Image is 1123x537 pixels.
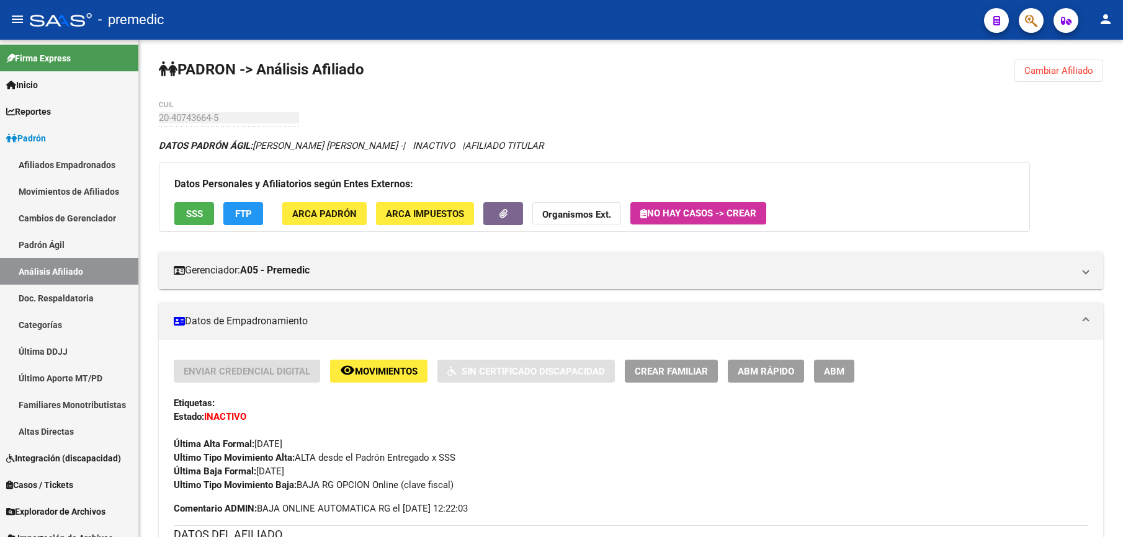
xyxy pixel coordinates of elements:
[292,208,357,220] span: ARCA Padrón
[174,479,454,490] span: BAJA RG OPCION Online (clave fiscal)
[174,503,257,514] strong: Comentario ADMIN:
[174,360,320,383] button: Enviar Credencial Digital
[6,505,105,518] span: Explorador de Archivos
[630,202,766,224] button: No hay casos -> Crear
[174,466,256,477] strong: Última Baja Formal:
[174,397,215,409] strong: Etiquetas:
[174,502,468,515] span: BAJA ONLINE AUTOMATICA RG el [DATE] 12:22:03
[174,411,204,422] strong: Estado:
[640,208,756,219] span: No hay casos -> Crear
[437,360,615,383] button: Sin Certificado Discapacidad
[6,105,51,118] span: Reportes
[6,131,46,145] span: Padrón
[174,452,295,463] strong: Ultimo Tipo Movimiento Alta:
[1098,12,1113,27] mat-icon: person
[635,366,708,377] span: Crear Familiar
[184,366,310,377] span: Enviar Credencial Digital
[159,61,364,78] strong: PADRON -> Análisis Afiliado
[159,140,544,151] i: | INACTIVO |
[174,479,297,490] strong: Ultimo Tipo Movimiento Baja:
[174,438,282,450] span: [DATE]
[174,175,1014,193] h3: Datos Personales y Afiliatorios según Entes Externos:
[6,451,121,465] span: Integración (discapacidad)
[159,303,1103,340] mat-expansion-panel-header: Datos de Empadronamiento
[174,466,284,477] span: [DATE]
[1081,495,1111,525] iframe: Intercom live chat
[6,478,73,492] span: Casos / Tickets
[1014,60,1103,82] button: Cambiar Afiliado
[174,264,1073,277] mat-panel-title: Gerenciador:
[625,360,718,383] button: Crear Familiar
[330,360,427,383] button: Movimientos
[376,202,474,225] button: ARCA Impuestos
[1024,65,1093,76] span: Cambiar Afiliado
[340,363,355,378] mat-icon: remove_red_eye
[174,438,254,450] strong: Última Alta Formal:
[186,208,203,220] span: SSS
[159,140,253,151] strong: DATOS PADRÓN ÁGIL:
[174,452,455,463] span: ALTA desde el Padrón Entregado x SSS
[98,6,164,33] span: - premedic
[814,360,854,383] button: ABM
[465,140,544,151] span: AFILIADO TITULAR
[6,51,71,65] span: Firma Express
[386,208,464,220] span: ARCA Impuestos
[542,209,611,220] strong: Organismos Ext.
[174,314,1073,328] mat-panel-title: Datos de Empadronamiento
[462,366,605,377] span: Sin Certificado Discapacidad
[159,252,1103,289] mat-expansion-panel-header: Gerenciador:A05 - Premedic
[159,140,403,151] span: [PERSON_NAME] [PERSON_NAME] -
[738,366,794,377] span: ABM Rápido
[240,264,310,277] strong: A05 - Premedic
[824,366,844,377] span: ABM
[728,360,804,383] button: ABM Rápido
[532,202,621,225] button: Organismos Ext.
[235,208,252,220] span: FTP
[204,411,246,422] strong: INACTIVO
[282,202,367,225] button: ARCA Padrón
[6,78,38,92] span: Inicio
[223,202,263,225] button: FTP
[355,366,418,377] span: Movimientos
[174,202,214,225] button: SSS
[10,12,25,27] mat-icon: menu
